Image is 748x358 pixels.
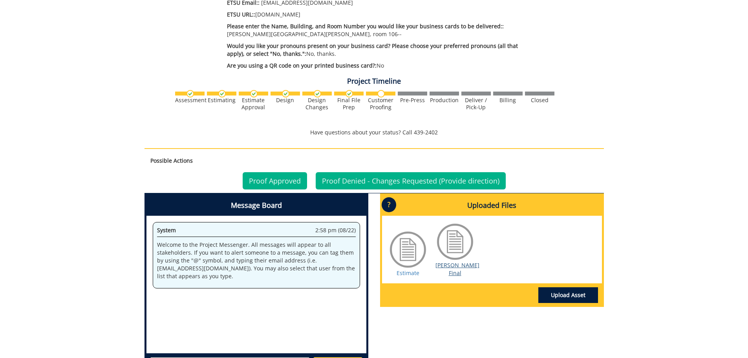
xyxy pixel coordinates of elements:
strong: Possible Actions [150,157,193,164]
span: Would you like your pronouns present on your business card? Please choose your preferred pronouns... [227,42,518,57]
img: checkmark [282,90,289,97]
a: Upload Asset [538,287,598,303]
p: Have questions about your status? Call 439-2402 [144,129,604,136]
div: Assessment [175,97,205,104]
img: checkmark [187,90,194,97]
a: Estimate [397,269,419,277]
span: Are you using a QR code on your printed business card?: [227,62,377,69]
a: [PERSON_NAME] Final [435,261,479,277]
h4: Uploaded Files [382,195,602,216]
img: checkmark [314,90,321,97]
span: ETSU URL:: [227,11,255,18]
span: System [157,226,176,234]
img: checkmark [218,90,226,97]
div: Estimating [207,97,236,104]
div: Design [271,97,300,104]
div: Pre-Press [398,97,427,104]
div: Production [430,97,459,104]
div: Closed [525,97,554,104]
img: no [377,90,385,97]
h4: Message Board [146,195,366,216]
p: No [227,62,534,70]
img: checkmark [250,90,258,97]
a: Proof Denied - Changes Requested (Provide direction) [316,172,506,189]
div: Estimate Approval [239,97,268,111]
div: Deliver / Pick-Up [461,97,491,111]
div: Customer Proofing [366,97,395,111]
p: No, thanks. [227,42,534,58]
span: 2:58 pm (08/22) [315,226,356,234]
p: Welcome to the Project Messenger. All messages will appear to all stakeholders. If you want to al... [157,241,356,280]
div: Final File Prep [334,97,364,111]
p: [PERSON_NAME][GEOGRAPHIC_DATA][PERSON_NAME], room 106-- [227,22,534,38]
img: checkmark [346,90,353,97]
p: [DOMAIN_NAME] [227,11,534,18]
span: Please enter the Name, Building, and Room Number you would like your business cards to be deliver... [227,22,504,30]
a: Proof Approved [243,172,307,189]
div: Design Changes [302,97,332,111]
h4: Project Timeline [144,77,604,85]
div: Billing [493,97,523,104]
p: ? [382,197,396,212]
